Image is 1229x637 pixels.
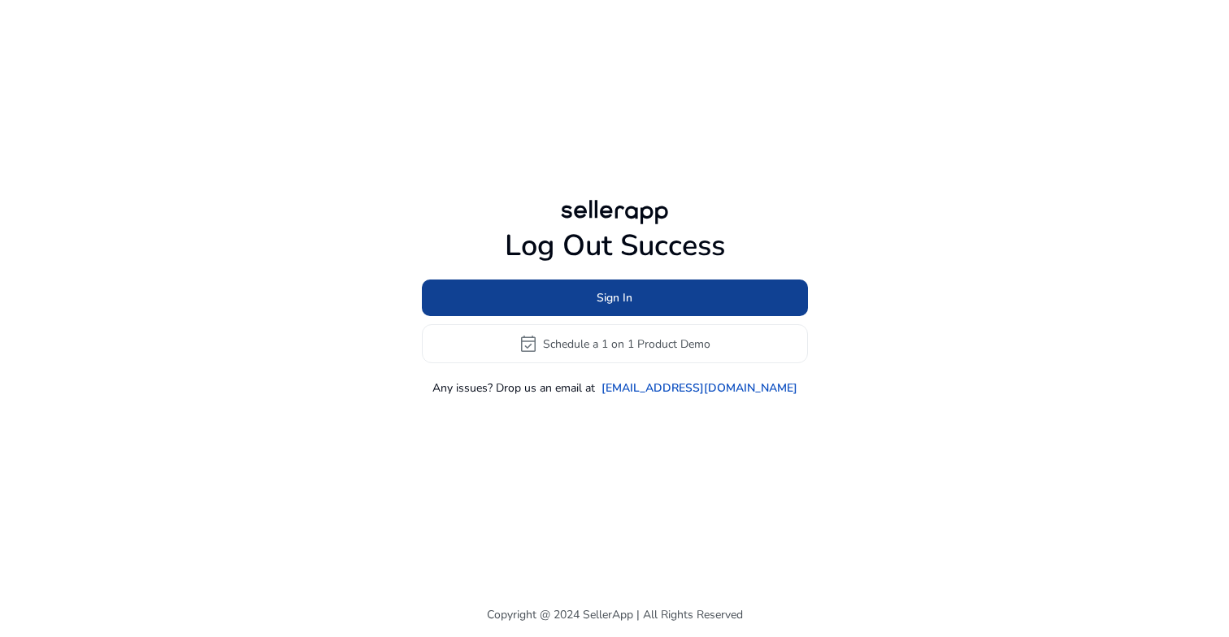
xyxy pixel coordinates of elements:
p: Any issues? Drop us an email at [432,379,595,396]
span: Sign In [597,289,632,306]
h1: Log Out Success [422,228,808,263]
span: event_available [519,334,538,353]
button: event_availableSchedule a 1 on 1 Product Demo [422,324,808,363]
a: [EMAIL_ADDRESS][DOMAIN_NAME] [601,379,797,396]
button: Sign In [422,279,808,316]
